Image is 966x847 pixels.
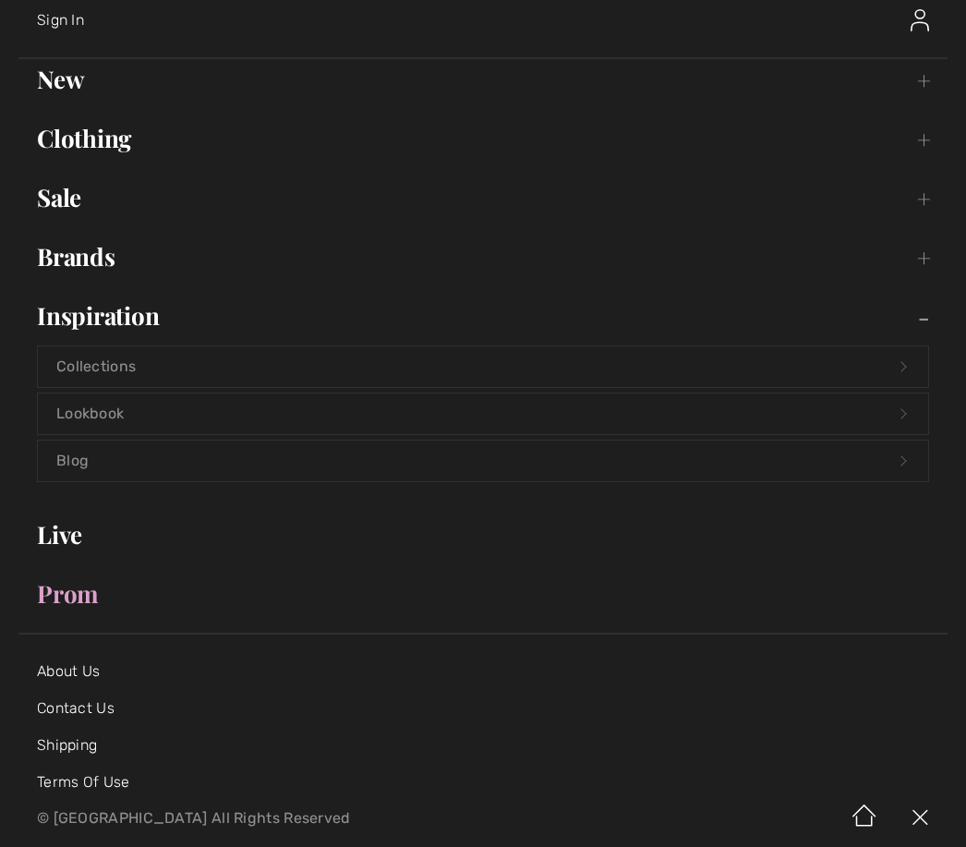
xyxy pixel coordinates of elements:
a: Collections [38,346,928,387]
a: Contact Us [37,699,115,717]
a: Clothing [18,118,948,159]
a: Brands [18,236,948,277]
a: Terms Of Use [37,773,130,791]
img: Home [837,790,892,847]
span: Help [42,13,80,30]
a: Shipping [37,736,97,754]
img: X [892,790,948,847]
span: Sign In [37,11,84,29]
a: Lookbook [38,393,928,434]
a: Blog [38,441,928,481]
img: Sign In [911,9,929,31]
a: Inspiration [18,296,948,336]
a: Live [18,514,948,555]
a: Prom [18,574,948,614]
a: Sale [18,177,948,218]
p: © [GEOGRAPHIC_DATA] All Rights Reserved [37,812,568,825]
a: New [18,59,948,100]
a: About Us [37,662,100,680]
